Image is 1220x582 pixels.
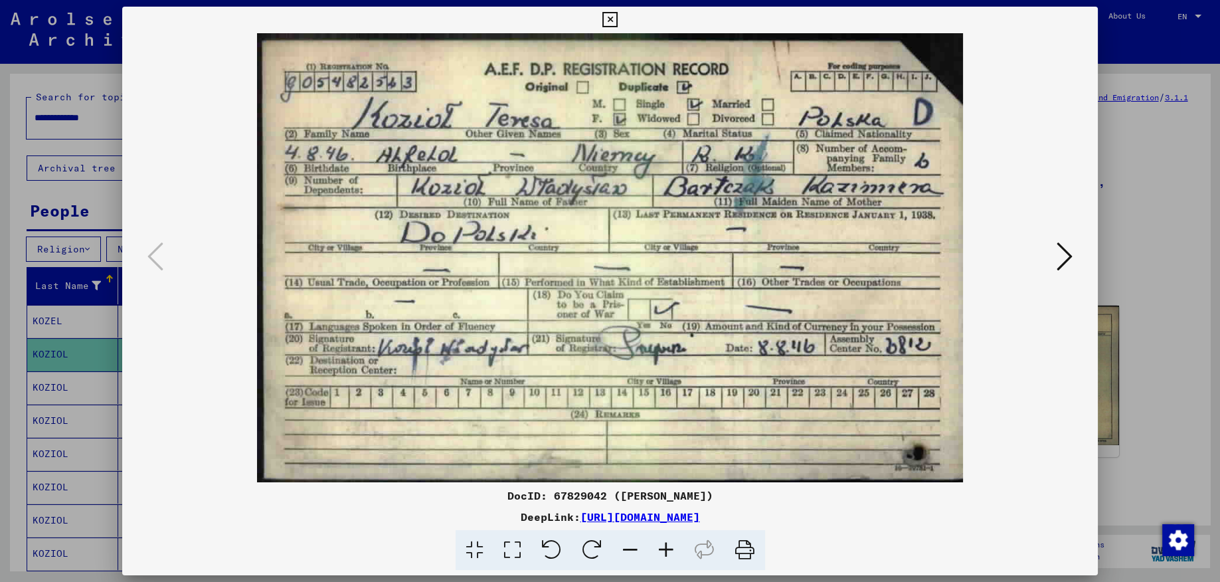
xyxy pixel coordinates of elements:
img: Zustimmung ändern [1162,524,1194,556]
a: [URL][DOMAIN_NAME] [580,510,700,524]
div: Zustimmung ändern [1162,524,1193,555]
img: 001.jpg [167,33,1053,482]
div: DocID: 67829042 ([PERSON_NAME]) [122,488,1098,504]
div: DeepLink: [122,509,1098,525]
